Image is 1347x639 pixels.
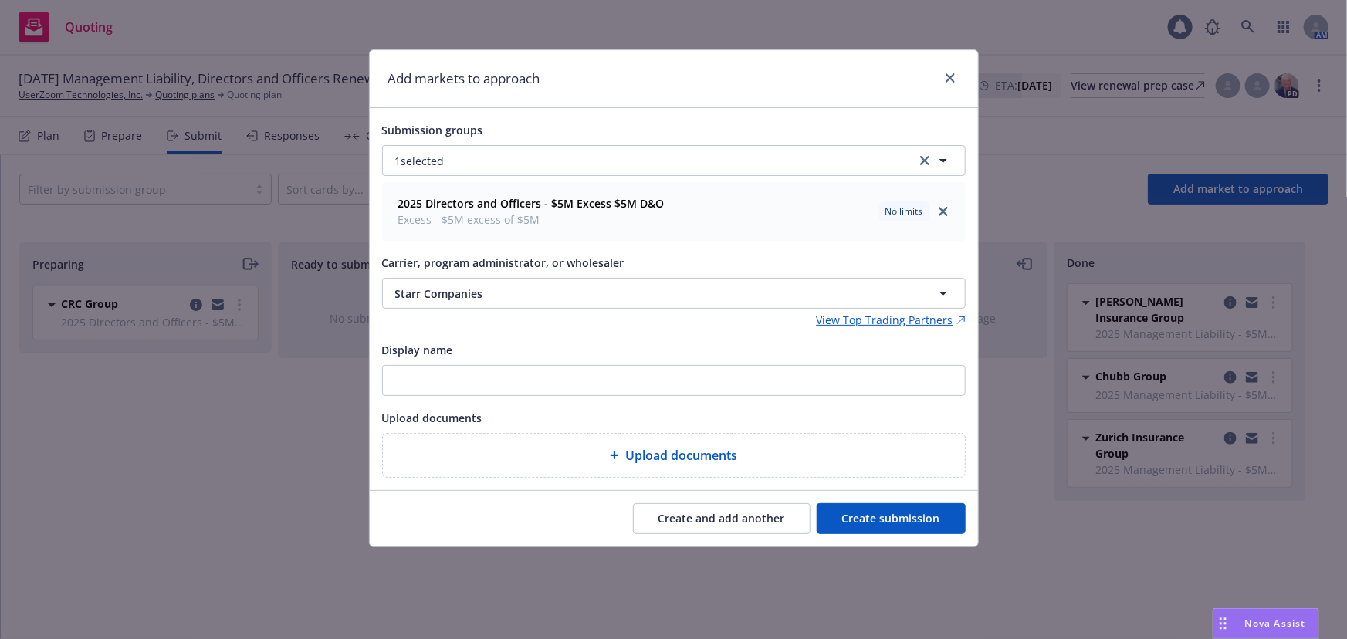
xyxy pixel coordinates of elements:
a: close [934,202,953,221]
span: Carrier, program administrator, or wholesaler [382,255,624,270]
span: No limits [885,205,923,218]
span: Submission groups [382,123,483,137]
span: Nova Assist [1245,617,1306,630]
button: Starr Companies [382,278,966,309]
div: Upload documents [382,433,966,478]
span: Upload documents [382,411,482,425]
h1: Add markets to approach [388,69,540,89]
button: 1selectedclear selection [382,145,966,176]
span: 1 selected [395,153,445,169]
button: Create and add another [633,503,811,534]
button: Nova Assist [1213,608,1319,639]
a: close [941,69,959,87]
a: View Top Trading Partners [817,312,966,328]
span: Upload documents [625,446,737,465]
a: clear selection [915,151,934,170]
div: Drag to move [1213,609,1233,638]
span: Display name [382,343,453,357]
span: Excess - $5M excess of $5M [398,211,665,228]
strong: 2025 Directors and Officers - $5M Excess $5M D&O [398,196,665,211]
span: Starr Companies [395,286,880,302]
button: Create submission [817,503,966,534]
